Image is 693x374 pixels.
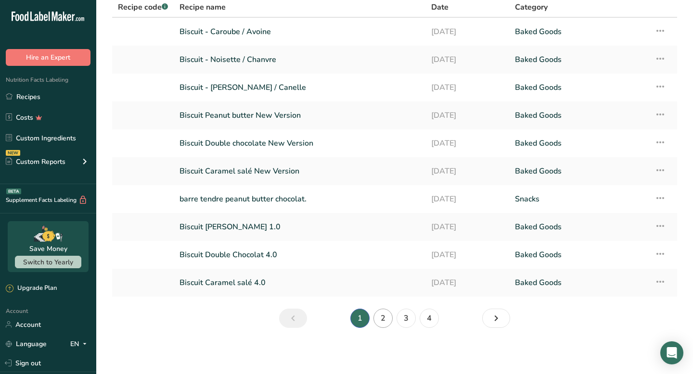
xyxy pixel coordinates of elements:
a: Snacks [515,189,643,209]
a: Baked Goods [515,22,643,42]
a: Baked Goods [515,105,643,125]
a: [DATE] [431,22,504,42]
a: Biscuit - Caroube / Avoine [180,22,420,42]
a: Baked Goods [515,273,643,293]
div: Open Intercom Messenger [660,341,683,364]
div: Upgrade Plan [6,284,57,293]
span: Category [515,1,548,13]
a: Page 4. [420,309,439,328]
a: [DATE] [431,161,504,181]
a: [DATE] [431,217,504,237]
a: Page 3. [397,309,416,328]
div: EN [70,338,90,349]
span: Recipe name [180,1,226,13]
span: Switch to Yearly [23,258,73,267]
button: Hire an Expert [6,49,90,66]
div: NEW [6,150,20,156]
a: Language [6,336,47,352]
div: Save Money [29,244,67,254]
a: Biscuit Double chocolate New Version [180,133,420,153]
a: [DATE] [431,189,504,209]
a: Page 2. [373,309,393,328]
a: Baked Goods [515,217,643,237]
a: [DATE] [431,50,504,70]
div: Custom Reports [6,157,65,167]
a: [DATE] [431,105,504,125]
span: Recipe code [118,2,168,12]
a: Biscuit - Noisette / Chanvre [180,50,420,70]
a: Baked Goods [515,133,643,153]
a: Previous page [279,309,307,328]
a: Biscuit Caramel salé 4.0 [180,273,420,293]
a: Biscuit Peanut butter New Version [180,105,420,125]
a: [DATE] [431,77,504,98]
a: Baked Goods [515,245,643,265]
a: Next page [482,309,510,328]
a: Biscuit [PERSON_NAME] 1.0 [180,217,420,237]
a: [DATE] [431,133,504,153]
a: Biscuit - [PERSON_NAME] / Canelle [180,77,420,98]
a: barre tendre peanut butter chocolat. [180,189,420,209]
a: [DATE] [431,245,504,265]
a: Biscuit Double Chocolat 4.0 [180,245,420,265]
a: Baked Goods [515,77,643,98]
button: Switch to Yearly [15,256,81,268]
a: [DATE] [431,273,504,293]
span: Date [431,1,449,13]
div: BETA [6,188,21,194]
a: Baked Goods [515,161,643,181]
a: Baked Goods [515,50,643,70]
a: Biscuit Caramel salé New Version [180,161,420,181]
